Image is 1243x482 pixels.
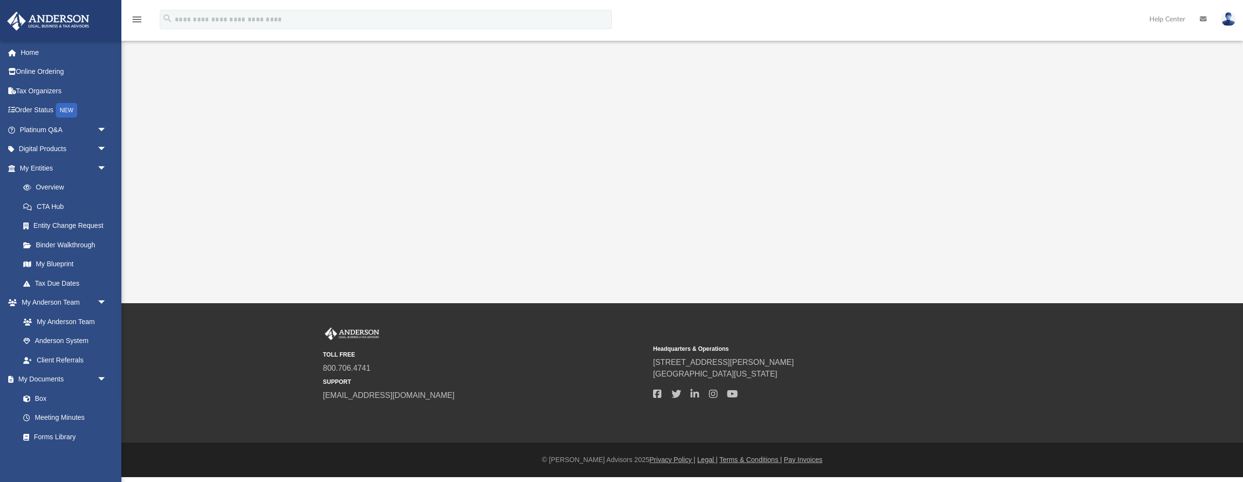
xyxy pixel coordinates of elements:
[97,120,117,140] span: arrow_drop_down
[697,456,718,464] a: Legal |
[14,235,121,255] a: Binder Walkthrough
[14,447,117,466] a: Notarize
[14,389,112,408] a: Box
[653,344,976,353] small: Headquarters & Operations
[14,216,121,236] a: Entity Change Request
[7,101,121,120] a: Order StatusNEW
[14,408,117,428] a: Meeting Minutes
[97,370,117,390] span: arrow_drop_down
[162,13,173,24] i: search
[1221,12,1236,26] img: User Pic
[720,456,782,464] a: Terms & Conditions |
[97,158,117,178] span: arrow_drop_down
[14,178,121,197] a: Overview
[7,120,121,139] a: Platinum Q&Aarrow_drop_down
[56,103,77,118] div: NEW
[14,350,117,370] a: Client Referrals
[323,327,381,340] img: Anderson Advisors Platinum Portal
[14,312,112,331] a: My Anderson Team
[784,456,822,464] a: Pay Invoices
[323,391,454,399] a: [EMAIL_ADDRESS][DOMAIN_NAME]
[7,43,121,62] a: Home
[323,378,646,386] small: SUPPORT
[653,358,794,366] a: [STREET_ADDRESS][PERSON_NAME]
[14,331,117,351] a: Anderson System
[4,12,92,31] img: Anderson Advisors Platinum Portal
[7,158,121,178] a: My Entitiesarrow_drop_down
[14,255,117,274] a: My Blueprint
[7,370,117,389] a: My Documentsarrow_drop_down
[653,370,777,378] a: [GEOGRAPHIC_DATA][US_STATE]
[7,62,121,82] a: Online Ordering
[7,81,121,101] a: Tax Organizers
[14,427,112,447] a: Forms Library
[131,18,143,25] a: menu
[7,139,121,159] a: Digital Productsarrow_drop_down
[97,139,117,159] span: arrow_drop_down
[14,197,121,216] a: CTA Hub
[7,293,117,312] a: My Anderson Teamarrow_drop_down
[650,456,696,464] a: Privacy Policy |
[121,455,1243,465] div: © [PERSON_NAME] Advisors 2025
[323,364,370,372] a: 800.706.4741
[97,293,117,313] span: arrow_drop_down
[14,274,121,293] a: Tax Due Dates
[323,350,646,359] small: TOLL FREE
[131,14,143,25] i: menu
